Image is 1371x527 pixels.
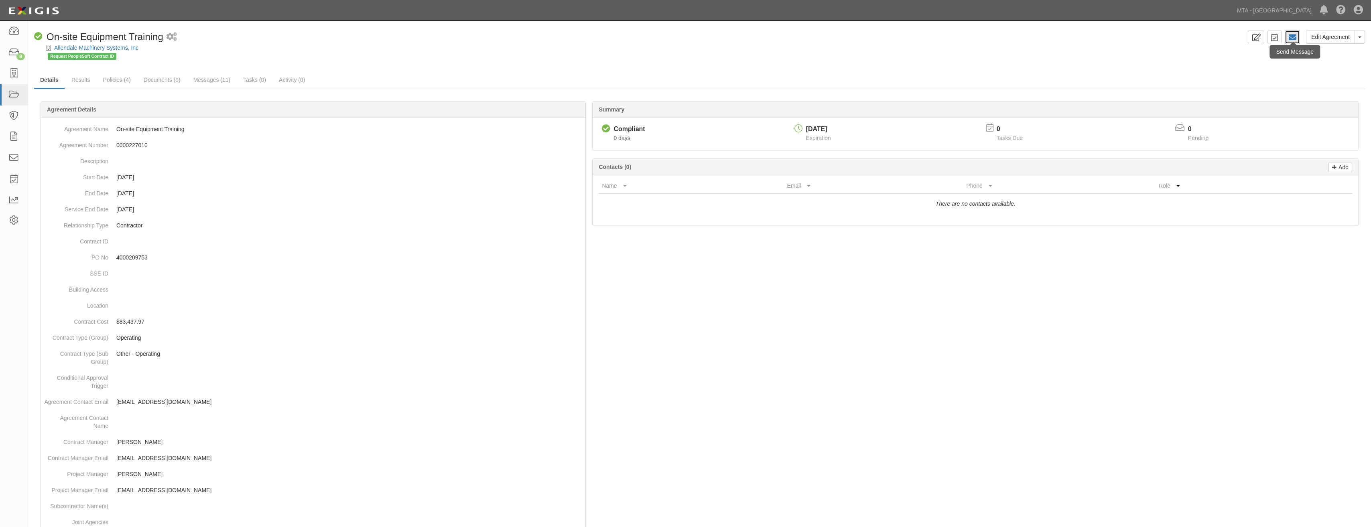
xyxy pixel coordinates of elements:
[44,266,108,278] dt: SSE ID
[1336,6,1346,15] i: Help Center - Complianz
[44,217,108,229] dt: Relationship Type
[116,334,582,342] p: Operating
[116,438,582,446] p: [PERSON_NAME]
[44,249,108,261] dt: PO No
[44,346,108,366] dt: Contract Type (Sub Group)
[44,410,108,430] dt: Agreement Contact Name
[806,135,831,141] span: Expiration
[44,466,108,478] dt: Project Manager
[116,398,582,406] p: [EMAIL_ADDRESS][DOMAIN_NAME]
[44,185,582,201] dd: [DATE]
[44,121,108,133] dt: Agreement Name
[187,72,237,88] a: Messages (11)
[599,106,624,113] b: Summary
[1188,125,1219,134] p: 0
[44,394,108,406] dt: Agreement Contact Email
[138,72,187,88] a: Documents (9)
[54,45,138,51] a: Allendale Machinery Systems, Inc
[116,253,582,261] p: 4000209753
[1306,30,1355,44] a: Edit Agreement
[44,217,582,233] dd: Contractor
[116,470,582,478] p: [PERSON_NAME]
[599,164,631,170] b: Contacts (0)
[44,370,108,390] dt: Conditional Approval Trigger
[44,137,108,149] dt: Agreement Number
[963,178,1156,193] th: Phone
[44,298,108,310] dt: Location
[167,33,177,41] i: 1 scheduled workflow
[1233,2,1316,18] a: MTA - [GEOGRAPHIC_DATA]
[44,482,108,494] dt: Project Manager Email
[44,169,108,181] dt: Start Date
[44,121,582,137] dd: On-site Equipment Training
[1156,178,1320,193] th: Role
[1336,162,1349,172] p: Add
[116,318,582,326] p: $83,437.97
[116,350,582,358] p: Other - Operating
[44,185,108,197] dt: End Date
[613,125,645,134] div: Compliant
[6,4,61,18] img: logo-5460c22ac91f19d4615b14bd174203de0afe785f0fc80cf4dbbc73dc1793850b.png
[44,450,108,462] dt: Contract Manager Email
[602,125,610,133] i: Compliant
[44,201,582,217] dd: [DATE]
[97,72,137,88] a: Policies (4)
[237,72,272,88] a: Tasks (0)
[1270,45,1320,59] div: Send Message
[44,434,108,446] dt: Contract Manager
[116,454,582,462] p: [EMAIL_ADDRESS][DOMAIN_NAME]
[599,178,784,193] th: Name
[44,137,582,153] dd: 0000227010
[997,135,1023,141] span: Tasks Due
[34,72,65,89] a: Details
[34,30,163,44] div: On-site Equipment Training
[44,314,108,326] dt: Contract Cost
[44,153,108,165] dt: Description
[806,125,831,134] div: [DATE]
[47,106,96,113] b: Agreement Details
[116,486,582,494] p: [EMAIL_ADDRESS][DOMAIN_NAME]
[44,282,108,294] dt: Building Access
[997,125,1033,134] p: 0
[48,53,116,60] span: Request PeopleSoft Contract ID
[1188,135,1209,141] span: Pending
[44,233,108,245] dt: Contract ID
[34,32,43,41] i: Compliant
[16,53,25,60] div: 9
[784,178,963,193] th: Email
[1328,162,1352,172] a: Add
[65,72,96,88] a: Results
[44,169,582,185] dd: [DATE]
[936,201,1016,207] i: There are no contacts available.
[613,135,630,141] span: Since 09/10/2025
[44,330,108,342] dt: Contract Type (Group)
[273,72,311,88] a: Activity (0)
[44,201,108,213] dt: Service End Date
[47,31,163,42] span: On-site Equipment Training
[44,514,108,526] dt: Joint Agencies
[44,498,108,510] dt: Subcontractor Name(s)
